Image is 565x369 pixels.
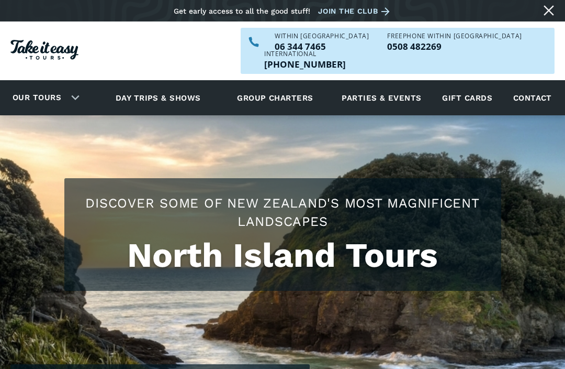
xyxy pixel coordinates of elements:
a: Join the club [318,5,393,18]
p: [PHONE_NUMBER] [264,60,346,69]
h2: Discover some of New Zealand's most magnificent landscapes [75,194,491,231]
div: Get early access to all the good stuff! [174,7,310,15]
a: Close message [540,2,557,19]
div: International [264,51,346,57]
div: Freephone WITHIN [GEOGRAPHIC_DATA] [387,33,522,39]
p: 06 344 7465 [275,42,369,51]
a: Our tours [5,85,69,110]
h1: North Island Tours [75,236,491,275]
a: Call us within NZ on 063447465 [275,42,369,51]
img: Take it easy Tours logo [10,40,78,60]
a: Call us freephone within NZ on 0508482269 [387,42,522,51]
a: Contact [508,83,557,112]
div: WITHIN [GEOGRAPHIC_DATA] [275,33,369,39]
a: Call us outside of NZ on +6463447465 [264,60,346,69]
a: Day trips & shows [103,83,214,112]
a: Gift cards [437,83,498,112]
a: Homepage [10,35,78,68]
p: 0508 482269 [387,42,522,51]
a: Parties & events [336,83,426,112]
a: Group charters [224,83,326,112]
